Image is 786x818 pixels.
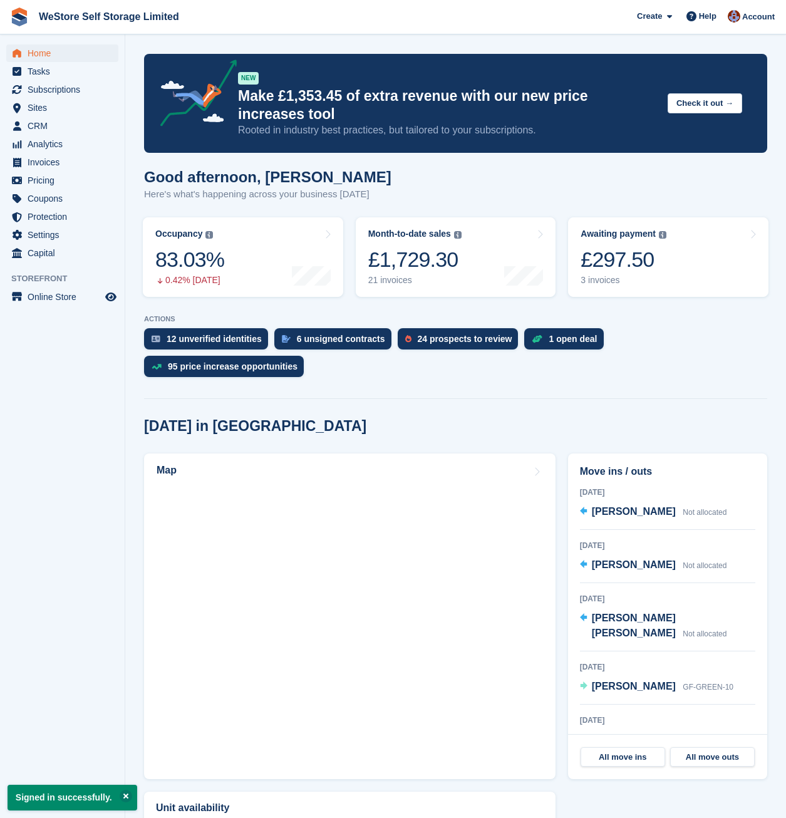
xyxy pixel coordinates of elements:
[580,679,733,695] a: [PERSON_NAME] GF-GREEN-10
[580,593,755,604] div: [DATE]
[580,504,727,520] a: [PERSON_NAME] Not allocated
[297,334,385,344] div: 6 unsigned contracts
[28,190,103,207] span: Coupons
[144,418,366,435] h2: [DATE] in [GEOGRAPHIC_DATA]
[28,81,103,98] span: Subscriptions
[637,10,662,23] span: Create
[454,231,462,239] img: icon-info-grey-7440780725fd019a000dd9b08b2336e03edf1995a4989e88bcd33f0948082b44.svg
[238,123,658,137] p: Rooted in industry best practices, but tailored to your subscriptions.
[683,629,727,638] span: Not allocated
[156,802,229,814] h2: Unit availability
[592,506,676,517] span: [PERSON_NAME]
[6,288,118,306] a: menu
[670,747,755,767] a: All move outs
[28,226,103,244] span: Settings
[532,334,542,343] img: deal-1b604bf984904fb50ccaf53a9ad4b4a5d6e5aea283cecdc64d6e3604feb123c2.svg
[742,11,775,23] span: Account
[143,217,343,297] a: Occupancy 83.03% 0.42% [DATE]
[167,334,262,344] div: 12 unverified identities
[592,681,676,691] span: [PERSON_NAME]
[155,229,202,239] div: Occupancy
[103,289,118,304] a: Preview store
[155,247,224,272] div: 83.03%
[6,63,118,80] a: menu
[683,561,727,570] span: Not allocated
[28,117,103,135] span: CRM
[144,168,391,185] h1: Good afternoon, [PERSON_NAME]
[144,453,556,779] a: Map
[398,328,525,356] a: 24 prospects to review
[144,328,274,356] a: 12 unverified identities
[168,361,297,371] div: 95 price increase opportunities
[157,465,177,476] h2: Map
[356,217,556,297] a: Month-to-date sales £1,729.30 21 invoices
[28,63,103,80] span: Tasks
[728,10,740,23] img: Anthony Hobbs
[10,8,29,26] img: stora-icon-8386f47178a22dfd0bd8f6a31ec36ba5ce8667c1dd55bd0f319d3a0aa187defe.svg
[580,557,727,574] a: [PERSON_NAME] Not allocated
[11,272,125,285] span: Storefront
[6,153,118,171] a: menu
[6,99,118,116] a: menu
[282,335,291,343] img: contract_signature_icon-13c848040528278c33f63329250d36e43548de30e8caae1d1a13099fd9432cc5.svg
[368,229,451,239] div: Month-to-date sales
[581,747,665,767] a: All move ins
[274,328,398,356] a: 6 unsigned contracts
[144,315,767,323] p: ACTIONS
[580,540,755,551] div: [DATE]
[368,275,462,286] div: 21 invoices
[580,661,755,673] div: [DATE]
[668,93,742,114] button: Check it out →
[568,217,768,297] a: Awaiting payment £297.50 3 invoices
[6,190,118,207] a: menu
[580,715,755,726] div: [DATE]
[580,487,755,498] div: [DATE]
[592,613,676,638] span: [PERSON_NAME] [PERSON_NAME]
[8,785,137,810] p: Signed in successfully.
[6,117,118,135] a: menu
[28,99,103,116] span: Sites
[150,60,237,131] img: price-adjustments-announcement-icon-8257ccfd72463d97f412b2fc003d46551f7dbcb40ab6d574587a9cd5c0d94...
[6,172,118,189] a: menu
[28,153,103,171] span: Invoices
[144,187,391,202] p: Here's what's happening across your business [DATE]
[581,275,666,286] div: 3 invoices
[238,72,259,85] div: NEW
[152,335,160,343] img: verify_identity-adf6edd0f0f0b5bbfe63781bf79b02c33cf7c696d77639b501bdc392416b5a36.svg
[28,208,103,225] span: Protection
[238,87,658,123] p: Make £1,353.45 of extra revenue with our new price increases tool
[405,335,411,343] img: prospect-51fa495bee0391a8d652442698ab0144808aea92771e9ea1ae160a38d050c398.svg
[580,732,738,748] a: [PERSON_NAME] GF-YELLOW-22
[683,683,733,691] span: GF-GREEN-10
[6,208,118,225] a: menu
[549,334,597,344] div: 1 open deal
[28,44,103,62] span: Home
[418,334,512,344] div: 24 prospects to review
[581,247,666,272] div: £297.50
[155,275,224,286] div: 0.42% [DATE]
[6,81,118,98] a: menu
[699,10,716,23] span: Help
[34,6,184,27] a: WeStore Self Storage Limited
[205,231,213,239] img: icon-info-grey-7440780725fd019a000dd9b08b2336e03edf1995a4989e88bcd33f0948082b44.svg
[592,559,676,570] span: [PERSON_NAME]
[524,328,609,356] a: 1 open deal
[6,44,118,62] a: menu
[6,135,118,153] a: menu
[6,226,118,244] a: menu
[28,288,103,306] span: Online Store
[28,244,103,262] span: Capital
[581,229,656,239] div: Awaiting payment
[659,231,666,239] img: icon-info-grey-7440780725fd019a000dd9b08b2336e03edf1995a4989e88bcd33f0948082b44.svg
[28,135,103,153] span: Analytics
[152,364,162,370] img: price_increase_opportunities-93ffe204e8149a01c8c9dc8f82e8f89637d9d84a8eef4429ea346261dce0b2c0.svg
[368,247,462,272] div: £1,729.30
[580,611,755,642] a: [PERSON_NAME] [PERSON_NAME] Not allocated
[6,244,118,262] a: menu
[28,172,103,189] span: Pricing
[683,508,727,517] span: Not allocated
[580,464,755,479] h2: Move ins / outs
[144,356,310,383] a: 95 price increase opportunities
